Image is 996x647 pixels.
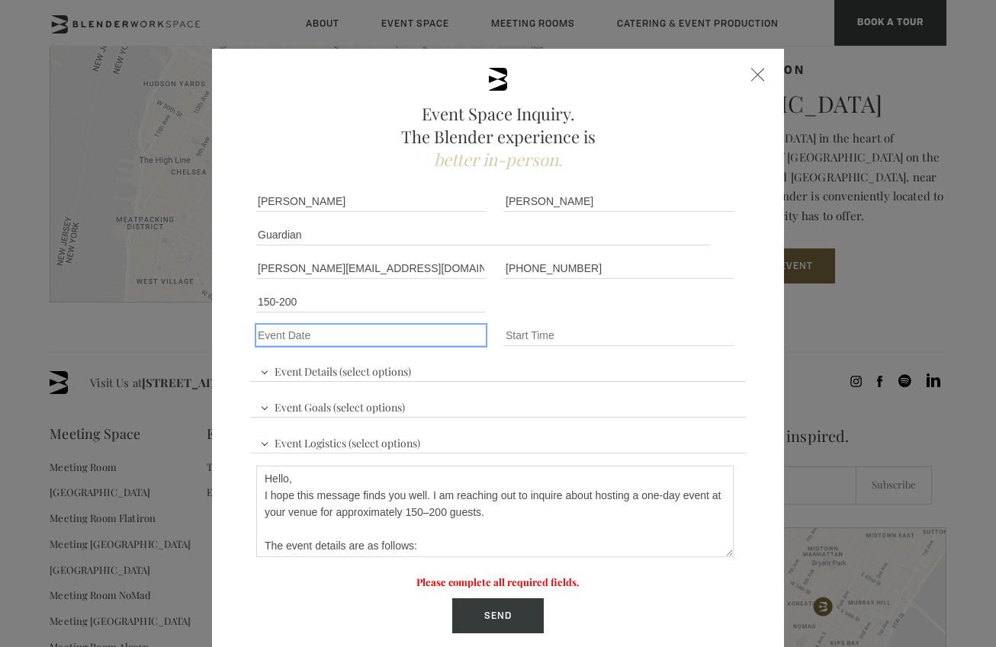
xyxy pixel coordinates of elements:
input: Company Name [256,224,710,245]
h2: Event Space Inquiry. The Blender experience is [250,102,746,171]
span: Event Goals (select options) [256,394,409,417]
input: Send [452,598,544,633]
span: better in-person. [434,148,563,171]
input: Event Date [256,325,486,346]
input: Email Address * [256,258,486,279]
span: Event Logistics (select options) [256,430,424,453]
input: First Name [256,191,486,212]
iframe: Chat Widget [920,574,996,647]
input: Phone Number [504,258,734,279]
span: Event Details (select options) [256,358,415,381]
label: Please complete all required fields. [416,575,580,588]
input: Start Time [504,325,734,346]
textarea: Hello, I hope this message finds you well. I am reaching out to inquire about hosting a one-day e... [256,466,734,557]
input: Last Name [504,191,734,212]
input: Number of Attendees [256,291,486,312]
